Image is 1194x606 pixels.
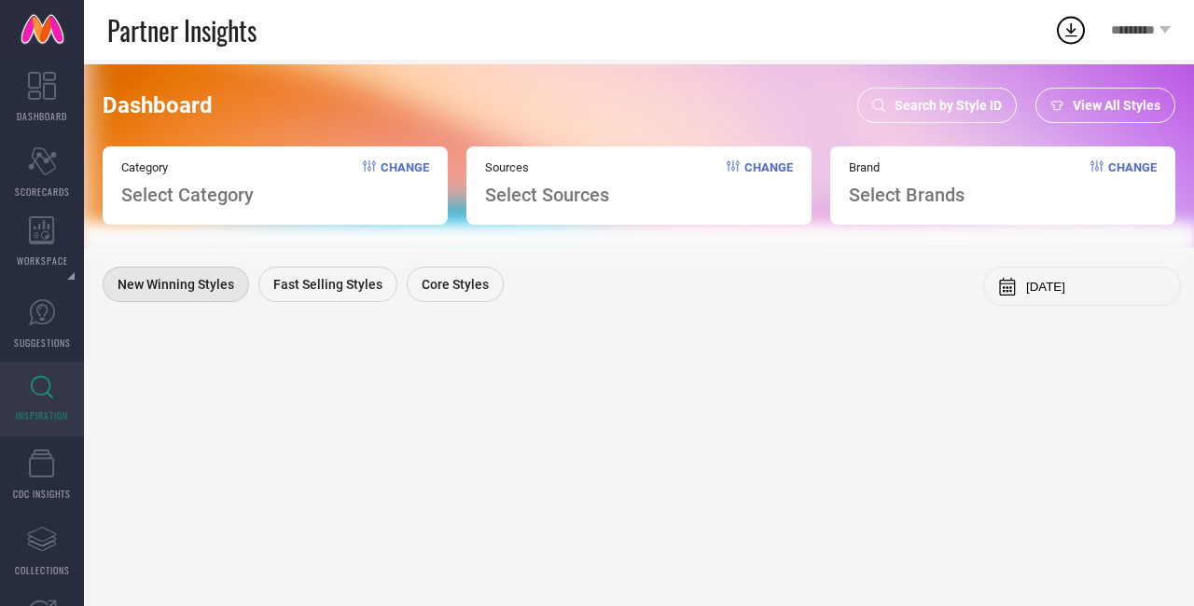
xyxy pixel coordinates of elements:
span: Brand [849,160,965,174]
span: COLLECTIONS [15,563,70,577]
span: SCORECARDS [15,185,70,199]
span: View All Styles [1073,98,1160,113]
span: New Winning Styles [118,277,234,292]
span: Select Sources [485,184,609,206]
span: Sources [485,160,609,174]
span: Change [744,160,793,206]
span: Change [1108,160,1157,206]
span: INSPIRATION [16,408,68,422]
span: Fast Selling Styles [273,277,382,292]
span: WORKSPACE [17,254,68,268]
span: DASHBOARD [17,109,67,123]
span: SUGGESTIONS [14,336,71,350]
span: Dashboard [103,92,213,118]
div: Open download list [1054,13,1088,47]
span: Category [121,160,254,174]
span: Change [381,160,429,206]
span: Core Styles [422,277,489,292]
span: Partner Insights [107,11,257,49]
span: Select Brands [849,184,965,206]
span: Search by Style ID [895,98,1002,113]
span: Select Category [121,184,254,206]
input: Select month [1026,280,1166,294]
span: CDC INSIGHTS [13,487,71,501]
